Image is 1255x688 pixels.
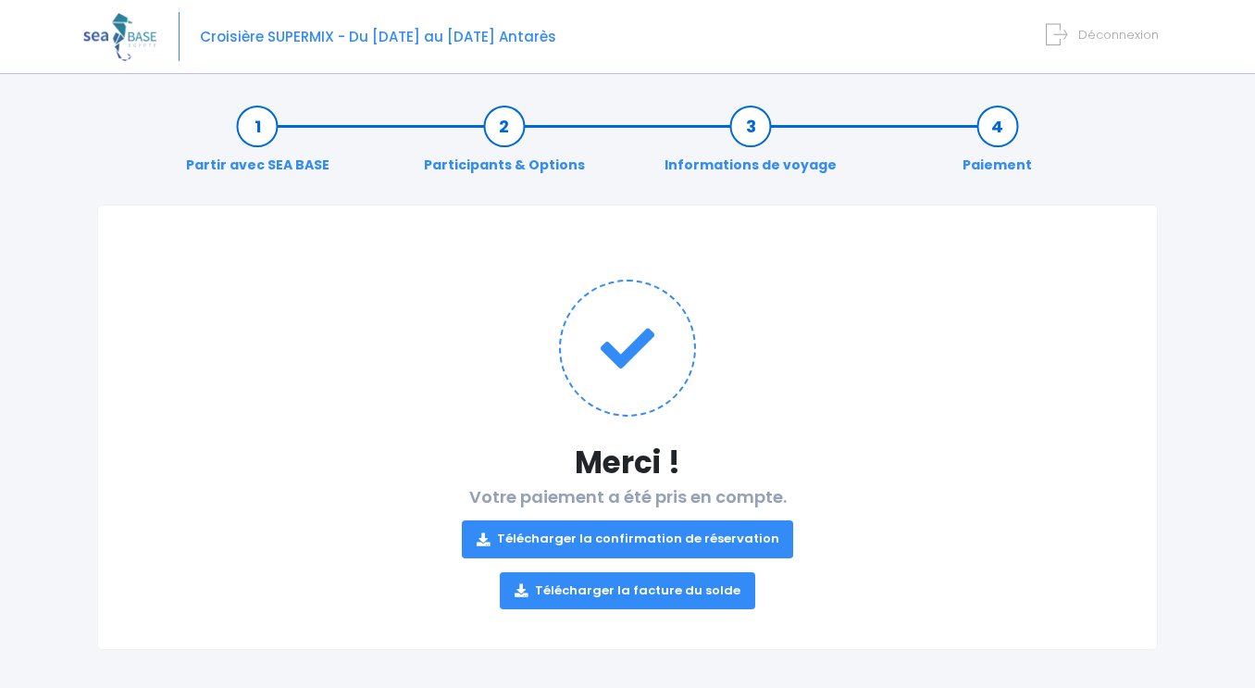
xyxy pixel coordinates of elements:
[200,27,556,46] span: Croisière SUPERMIX - Du [DATE] au [DATE] Antarès
[135,487,1120,609] h2: Votre paiement a été pris en compte.
[462,520,794,557] a: Télécharger la confirmation de réservation
[1078,26,1159,44] span: Déconnexion
[177,117,339,175] a: Partir avec SEA BASE
[415,117,594,175] a: Participants & Options
[655,117,846,175] a: Informations de voyage
[953,117,1041,175] a: Paiement
[500,572,755,609] a: Télécharger la facture du solde
[135,444,1120,481] h1: Merci !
